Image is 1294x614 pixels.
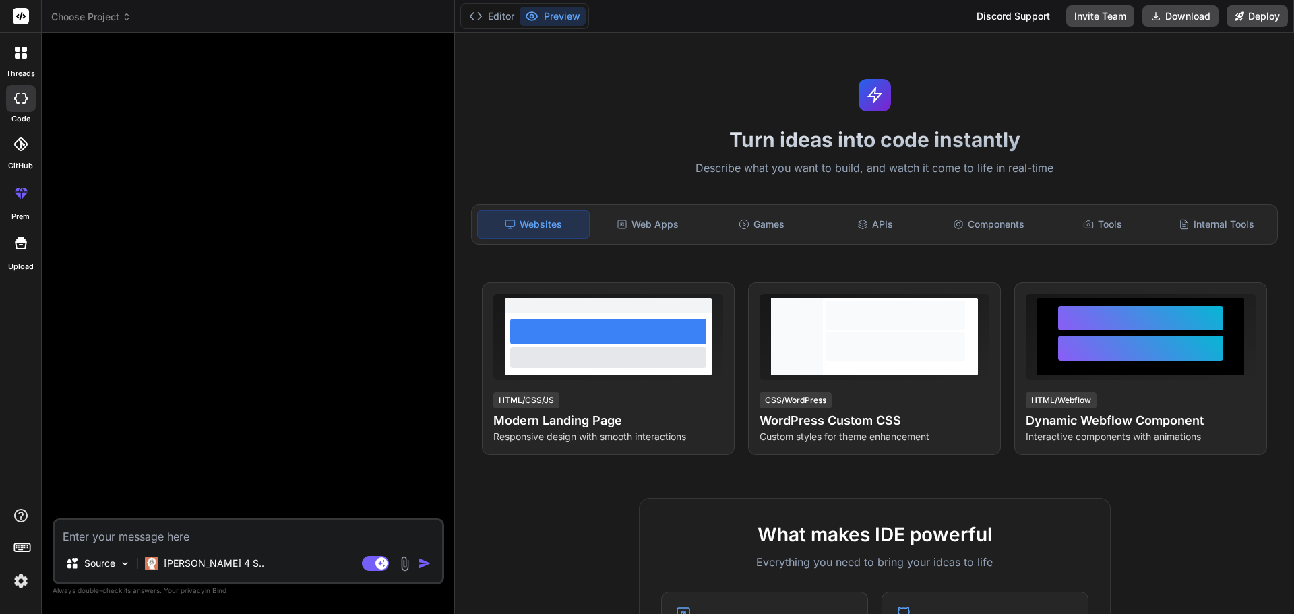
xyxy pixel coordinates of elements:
[968,5,1058,27] div: Discord Support
[8,160,33,172] label: GitHub
[11,211,30,222] label: prem
[463,160,1286,177] p: Describe what you want to build, and watch it come to life in real-time
[11,113,30,125] label: code
[53,584,444,597] p: Always double-check its answers. Your in Bind
[463,127,1286,152] h1: Turn ideas into code instantly
[164,557,264,570] p: [PERSON_NAME] 4 S..
[1142,5,1219,27] button: Download
[418,557,431,570] img: icon
[760,430,989,443] p: Custom styles for theme enhancement
[1047,210,1159,239] div: Tools
[9,570,32,592] img: settings
[477,210,590,239] div: Websites
[8,261,34,272] label: Upload
[1026,411,1256,430] h4: Dynamic Webflow Component
[1026,430,1256,443] p: Interactive components with animations
[933,210,1045,239] div: Components
[51,10,131,24] span: Choose Project
[760,411,989,430] h4: WordPress Custom CSS
[1026,392,1097,408] div: HTML/Webflow
[592,210,704,239] div: Web Apps
[661,554,1088,570] p: Everything you need to bring your ideas to life
[661,520,1088,549] h2: What makes IDE powerful
[520,7,586,26] button: Preview
[1161,210,1272,239] div: Internal Tools
[493,392,559,408] div: HTML/CSS/JS
[493,411,723,430] h4: Modern Landing Page
[464,7,520,26] button: Editor
[84,557,115,570] p: Source
[760,392,832,408] div: CSS/WordPress
[493,430,723,443] p: Responsive design with smooth interactions
[181,586,205,594] span: privacy
[145,557,158,570] img: Claude 4 Sonnet
[1227,5,1288,27] button: Deploy
[820,210,931,239] div: APIs
[706,210,818,239] div: Games
[6,68,35,80] label: threads
[1066,5,1134,27] button: Invite Team
[397,556,412,572] img: attachment
[119,558,131,570] img: Pick Models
